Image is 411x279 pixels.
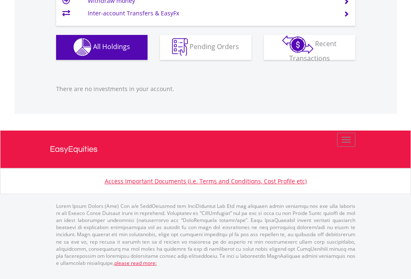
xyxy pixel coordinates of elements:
span: All Holdings [93,42,130,51]
button: Recent Transactions [264,35,355,60]
span: Recent Transactions [289,39,337,63]
span: Pending Orders [190,42,239,51]
td: Inter-account Transfers & EasyFx [88,7,333,20]
a: Access Important Documents (i.e. Terms and Conditions, Cost Profile etc) [105,177,307,185]
a: please read more: [114,259,157,267]
img: pending_instructions-wht.png [172,38,188,56]
p: Lorem Ipsum Dolors (Ame) Con a/e SeddOeiusmod tem InciDiduntut Lab Etd mag aliquaen admin veniamq... [56,202,355,267]
img: transactions-zar-wht.png [282,35,313,54]
button: Pending Orders [160,35,251,60]
button: All Holdings [56,35,148,60]
a: EasyEquities [50,131,362,168]
p: There are no investments in your account. [56,85,355,93]
img: holdings-wht.png [74,38,91,56]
